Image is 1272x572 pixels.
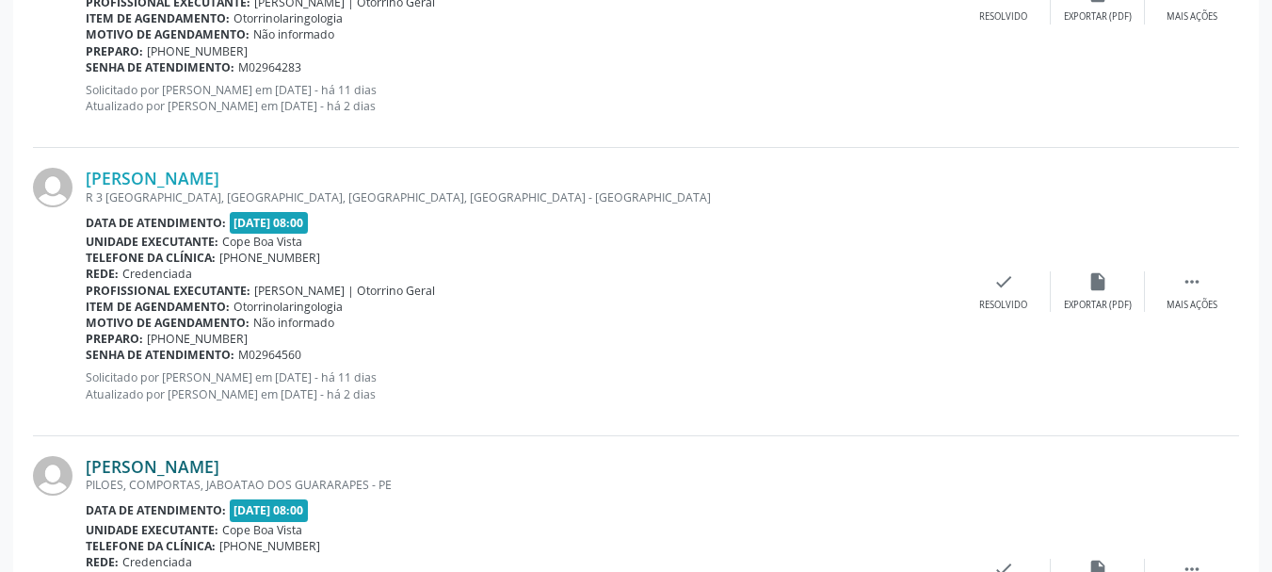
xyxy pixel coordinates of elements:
span: Otorrinolaringologia [233,10,343,26]
b: Telefone da clínica: [86,250,216,266]
span: [PHONE_NUMBER] [147,331,248,347]
img: img [33,456,72,496]
span: Cope Boa Vista [222,234,302,250]
div: Exportar (PDF) [1064,10,1132,24]
i:  [1182,271,1202,292]
div: Resolvido [979,10,1027,24]
b: Senha de atendimento: [86,59,234,75]
b: Item de agendamento: [86,10,230,26]
div: R 3 [GEOGRAPHIC_DATA], [GEOGRAPHIC_DATA], [GEOGRAPHIC_DATA], [GEOGRAPHIC_DATA] - [GEOGRAPHIC_DATA] [86,189,957,205]
span: M02964283 [238,59,301,75]
i: check [993,271,1014,292]
span: Otorrinolaringologia [233,299,343,315]
a: [PERSON_NAME] [86,456,219,477]
b: Preparo: [86,331,143,347]
b: Unidade executante: [86,522,218,538]
span: [PHONE_NUMBER] [219,250,320,266]
span: [PHONE_NUMBER] [219,538,320,554]
span: [DATE] 08:00 [230,212,309,234]
span: [PERSON_NAME] | Otorrino Geral [254,283,435,299]
b: Preparo: [86,43,143,59]
div: Mais ações [1167,10,1217,24]
span: [DATE] 08:00 [230,499,309,521]
p: Solicitado por [PERSON_NAME] em [DATE] - há 11 dias Atualizado por [PERSON_NAME] em [DATE] - há 2... [86,82,957,114]
span: Cope Boa Vista [222,522,302,538]
b: Rede: [86,554,119,570]
b: Motivo de agendamento: [86,26,250,42]
b: Item de agendamento: [86,299,230,315]
div: PILOES, COMPORTAS, JABOATAO DOS GUARARAPES - PE [86,477,957,493]
div: Mais ações [1167,299,1217,312]
b: Senha de atendimento: [86,347,234,363]
span: Credenciada [122,554,192,570]
img: img [33,168,72,207]
b: Data de atendimento: [86,502,226,518]
div: Exportar (PDF) [1064,299,1132,312]
div: Resolvido [979,299,1027,312]
p: Solicitado por [PERSON_NAME] em [DATE] - há 11 dias Atualizado por [PERSON_NAME] em [DATE] - há 2... [86,369,957,401]
span: M02964560 [238,347,301,363]
a: [PERSON_NAME] [86,168,219,188]
span: Não informado [253,26,334,42]
b: Motivo de agendamento: [86,315,250,331]
span: [PHONE_NUMBER] [147,43,248,59]
span: Não informado [253,315,334,331]
b: Unidade executante: [86,234,218,250]
b: Data de atendimento: [86,215,226,231]
b: Profissional executante: [86,283,250,299]
b: Rede: [86,266,119,282]
b: Telefone da clínica: [86,538,216,554]
span: Credenciada [122,266,192,282]
i: insert_drive_file [1087,271,1108,292]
